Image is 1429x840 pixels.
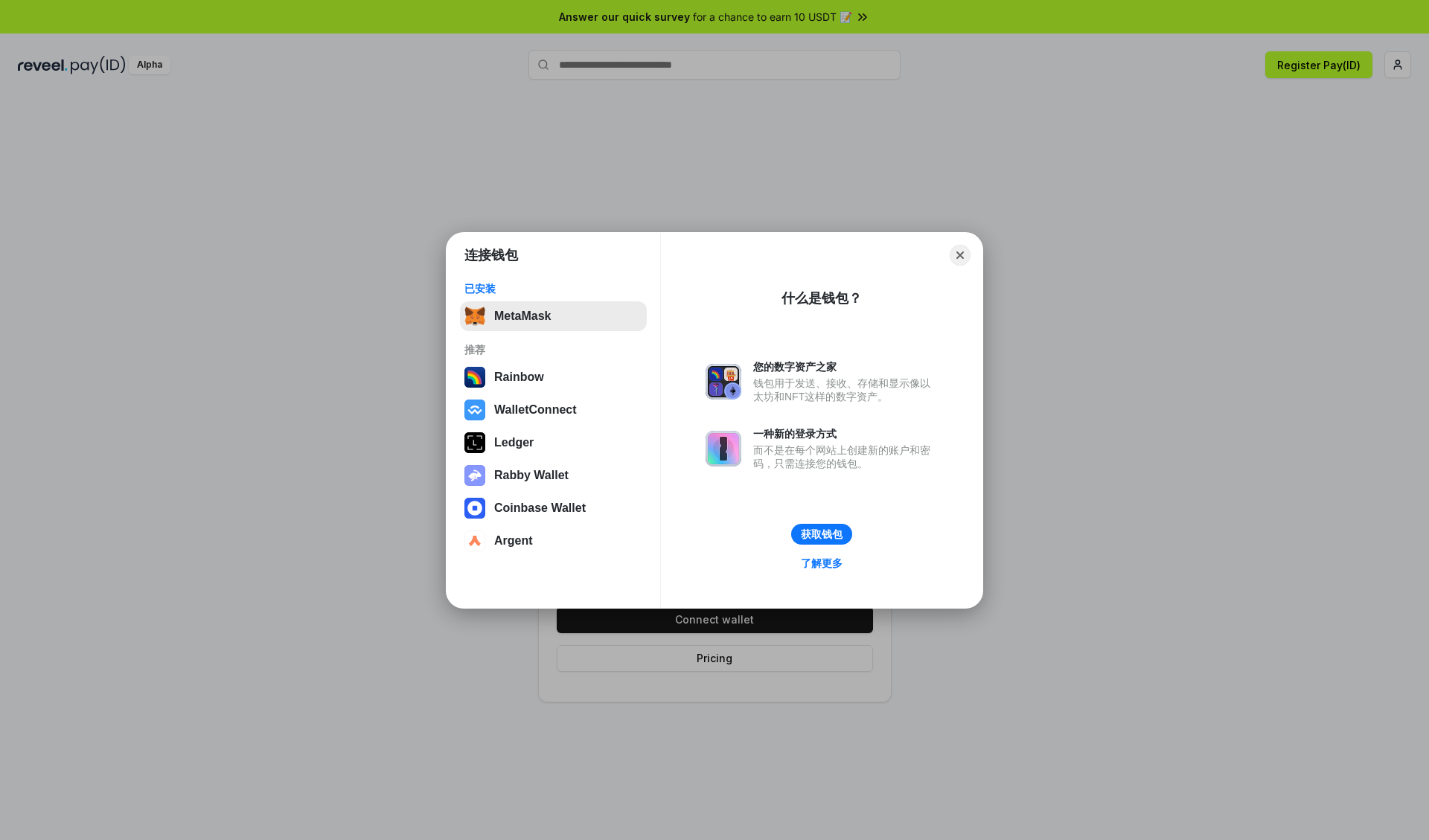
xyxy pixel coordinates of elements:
[460,493,647,523] button: Coinbase Wallet
[460,301,647,331] button: MetaMask
[464,343,642,356] div: 推荐
[460,362,647,392] button: Rainbow
[464,465,485,486] img: svg+xml,%3Csvg%20xmlns%3D%22http%3A%2F%2Fwww.w3.org%2F2000%2Fsvg%22%20fill%3D%22none%22%20viewBox...
[801,557,843,570] div: 了解更多
[753,360,938,373] div: 您的数字资产之家
[792,554,851,573] a: 了解更多
[460,395,647,425] button: WalletConnect
[464,400,485,420] img: svg+xml,%3Csvg%20width%3D%2228%22%20height%3D%2228%22%20viewBox%3D%220%200%2028%2028%22%20fill%3D...
[494,403,577,417] div: WalletConnect
[950,245,971,266] button: Close
[464,246,518,264] h1: 连接钱包
[753,376,938,403] div: 钱包用于发送、接收、存储和显示像以太坊和NFT这样的数字资产。
[464,282,642,295] div: 已安装
[706,364,741,400] img: svg+xml,%3Csvg%20xmlns%3D%22http%3A%2F%2Fwww.w3.org%2F2000%2Fsvg%22%20fill%3D%22none%22%20viewBox...
[460,428,647,458] button: Ledger
[753,427,938,440] div: 一种新的登录方式
[791,524,852,545] button: 获取钱包
[494,436,534,449] div: Ledger
[464,367,485,388] img: svg+xml,%3Csvg%20width%3D%22120%22%20height%3D%22120%22%20viewBox%3D%220%200%20120%20120%22%20fil...
[494,469,569,482] div: Rabby Wallet
[494,310,551,323] div: MetaMask
[494,501,586,515] div: Coinbase Wallet
[494,534,533,548] div: Argent
[494,371,544,384] div: Rainbow
[464,530,485,551] img: svg+xml,%3Csvg%20width%3D%2228%22%20height%3D%2228%22%20viewBox%3D%220%200%2028%2028%22%20fill%3D...
[706,431,741,467] img: svg+xml,%3Csvg%20xmlns%3D%22http%3A%2F%2Fwww.w3.org%2F2000%2Fsvg%22%20fill%3D%22none%22%20viewBox...
[464,498,485,519] img: svg+xml,%3Csvg%20width%3D%2228%22%20height%3D%2228%22%20viewBox%3D%220%200%2028%2028%22%20fill%3D...
[781,289,862,307] div: 什么是钱包？
[460,526,647,556] button: Argent
[460,461,647,490] button: Rabby Wallet
[464,306,485,327] img: svg+xml,%3Csvg%20fill%3D%22none%22%20height%3D%2233%22%20viewBox%3D%220%200%2035%2033%22%20width%...
[801,528,843,541] div: 获取钱包
[464,432,485,453] img: svg+xml,%3Csvg%20xmlns%3D%22http%3A%2F%2Fwww.w3.org%2F2000%2Fsvg%22%20width%3D%2228%22%20height%3...
[753,443,938,470] div: 而不是在每个网站上创建新的账户和密码，只需连接您的钱包。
